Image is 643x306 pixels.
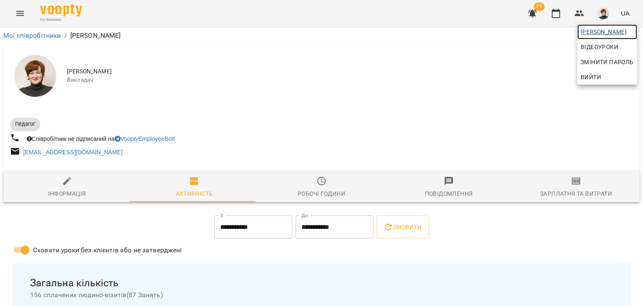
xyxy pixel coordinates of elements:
button: Вийти [577,70,637,85]
a: Відеоуроки [577,39,622,54]
span: Змінити пароль [581,57,634,67]
a: [PERSON_NAME] [577,24,637,39]
a: Змінити пароль [577,54,637,70]
span: [PERSON_NAME] [581,27,634,37]
span: Відеоуроки [581,42,618,52]
span: Вийти [581,72,601,82]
